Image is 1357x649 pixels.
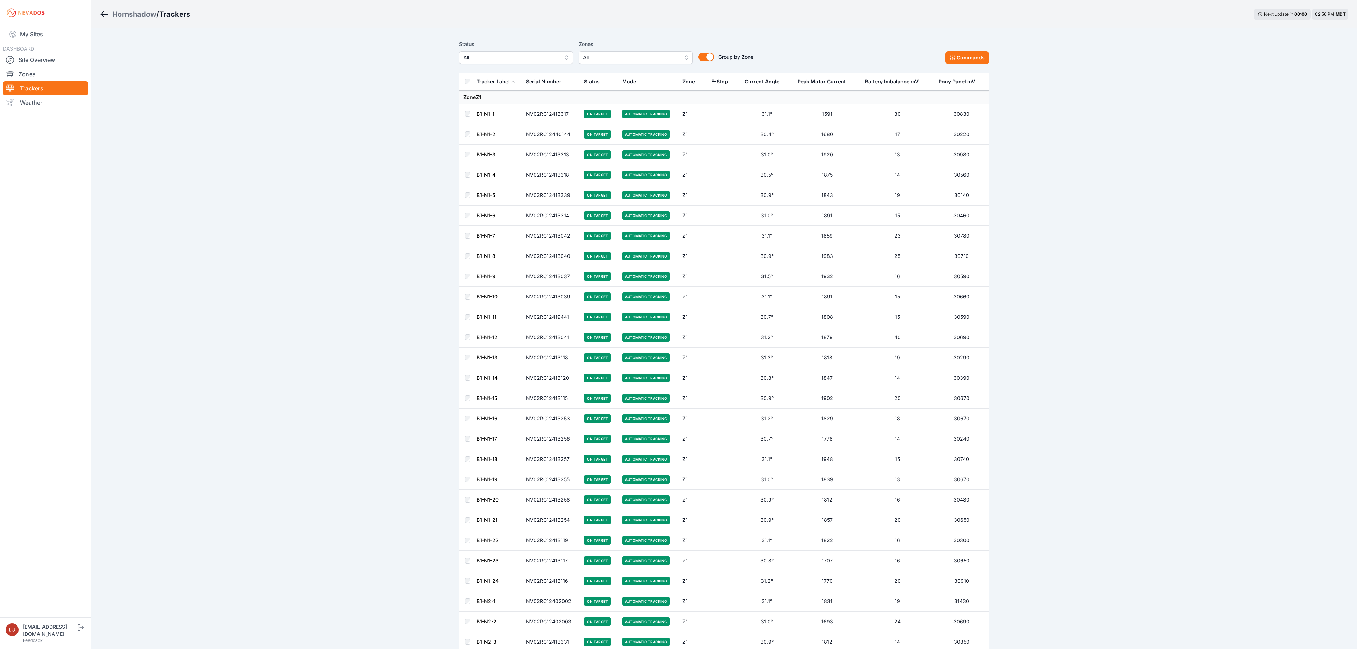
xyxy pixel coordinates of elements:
td: 30 [861,104,934,124]
td: 14 [861,429,934,449]
td: 1707 [793,551,861,571]
div: Battery Imbalance mV [865,78,919,85]
span: Automatic Tracking [622,374,670,382]
a: B1-N1-7 [477,233,495,239]
td: 15 [861,206,934,226]
td: 30710 [934,246,989,266]
td: 30.5° [740,165,793,185]
td: Z1 [678,571,707,591]
span: Automatic Tracking [622,252,670,260]
td: NV02RC12413041 [522,327,580,348]
span: Group by Zone [718,54,753,60]
td: 31.0° [740,145,793,165]
td: 31430 [934,591,989,612]
span: On Target [584,353,611,362]
td: 25 [861,246,934,266]
td: NV02RC12413313 [522,145,580,165]
td: NV02RC12413257 [522,449,580,469]
span: On Target [584,638,611,646]
td: 1693 [793,612,861,632]
td: 1891 [793,206,861,226]
span: Automatic Tracking [622,191,670,199]
img: Nevados [6,7,46,19]
div: Hornshadow [112,9,156,19]
td: Z1 [678,591,707,612]
span: All [583,53,678,62]
td: 20 [861,510,934,530]
span: On Target [584,516,611,524]
td: 30.8° [740,551,793,571]
span: Automatic Tracking [622,536,670,545]
td: 30.8° [740,368,793,388]
td: 30480 [934,490,989,510]
a: B1-N1-5 [477,192,495,198]
td: 1859 [793,226,861,246]
td: 31.1° [740,591,793,612]
span: Automatic Tracking [622,556,670,565]
td: 31.0° [740,469,793,490]
td: Z1 [678,165,707,185]
td: 1847 [793,368,861,388]
td: 15 [861,307,934,327]
td: 31.2° [740,327,793,348]
span: On Target [584,556,611,565]
span: Automatic Tracking [622,313,670,321]
td: 19 [861,591,934,612]
td: Z1 [678,327,707,348]
button: Tracker Label [477,73,515,90]
td: 30.9° [740,510,793,530]
span: On Target [584,455,611,463]
span: Automatic Tracking [622,638,670,646]
td: NV02RC12419441 [522,307,580,327]
td: 30690 [934,327,989,348]
span: On Target [584,292,611,301]
a: B1-N1-22 [477,537,499,543]
td: NV02RC12413115 [522,388,580,409]
td: NV02RC12413042 [522,226,580,246]
span: Automatic Tracking [622,435,670,443]
span: MDT [1336,11,1346,17]
td: 1808 [793,307,861,327]
td: 31.1° [740,287,793,307]
td: 30660 [934,287,989,307]
a: B1-N1-9 [477,273,495,279]
label: Zones [579,40,693,48]
button: Peak Motor Current [797,73,852,90]
span: Automatic Tracking [622,495,670,504]
td: Z1 [678,388,707,409]
span: On Target [584,597,611,606]
td: 16 [861,266,934,287]
td: NV02RC12413318 [522,165,580,185]
td: Z1 [678,287,707,307]
td: 30220 [934,124,989,145]
span: On Target [584,374,611,382]
td: 18 [861,409,934,429]
td: Z1 [678,429,707,449]
div: E-Stop [711,78,728,85]
td: 31.1° [740,530,793,551]
span: On Target [584,414,611,423]
td: 30140 [934,185,989,206]
td: 19 [861,185,934,206]
span: On Target [584,394,611,403]
td: 30240 [934,429,989,449]
td: NV02RC12413037 [522,266,580,287]
td: 1591 [793,104,861,124]
a: B1-N1-20 [477,497,499,503]
button: Status [584,73,605,90]
span: Automatic Tracking [622,211,670,220]
td: 24 [861,612,934,632]
span: On Target [584,150,611,159]
a: B1-N1-6 [477,212,495,218]
a: B1-N1-17 [477,436,497,442]
span: Automatic Tracking [622,110,670,118]
td: 1829 [793,409,861,429]
td: NV02RC12413314 [522,206,580,226]
span: 02:56 PM [1315,11,1334,17]
td: 30670 [934,388,989,409]
td: 1932 [793,266,861,287]
div: [EMAIL_ADDRESS][DOMAIN_NAME] [23,623,76,638]
td: 1778 [793,429,861,449]
nav: Breadcrumb [100,5,190,24]
td: Z1 [678,226,707,246]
